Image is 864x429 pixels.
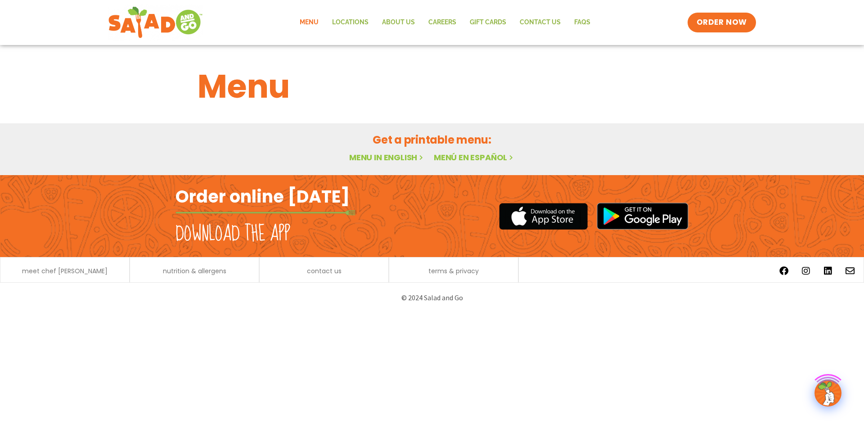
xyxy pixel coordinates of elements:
a: Contact Us [513,12,567,33]
a: meet chef [PERSON_NAME] [22,268,108,274]
h1: Menu [198,62,666,111]
h2: Get a printable menu: [198,132,666,148]
a: ORDER NOW [688,13,756,32]
a: Locations [325,12,375,33]
a: Menu [293,12,325,33]
a: Careers [422,12,463,33]
a: contact us [307,268,342,274]
a: Menu in English [349,152,425,163]
a: Menú en español [434,152,515,163]
a: GIFT CARDS [463,12,513,33]
span: ORDER NOW [697,17,747,28]
nav: Menu [293,12,597,33]
a: About Us [375,12,422,33]
h2: Download the app [175,221,290,247]
img: google_play [597,203,688,230]
p: © 2024 Salad and Go [180,292,684,304]
img: fork [175,210,355,215]
a: nutrition & allergens [163,268,226,274]
h2: Order online [DATE] [175,185,350,208]
a: FAQs [567,12,597,33]
img: new-SAG-logo-768×292 [108,5,203,41]
a: terms & privacy [428,268,479,274]
img: appstore [499,202,588,231]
